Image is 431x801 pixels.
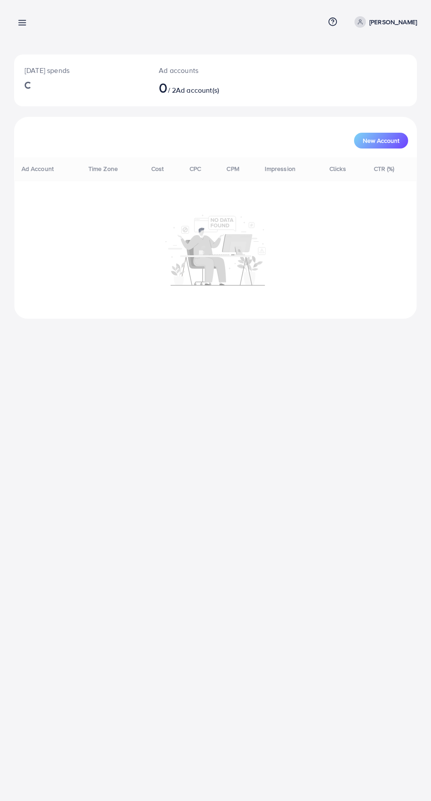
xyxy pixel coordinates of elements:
[159,65,238,76] p: Ad accounts
[351,16,417,28] a: [PERSON_NAME]
[159,79,238,96] h2: / 2
[159,77,168,98] span: 0
[176,85,219,95] span: Ad account(s)
[363,138,399,144] span: New Account
[369,17,417,27] p: [PERSON_NAME]
[25,65,138,76] p: [DATE] spends
[354,133,408,149] button: New Account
